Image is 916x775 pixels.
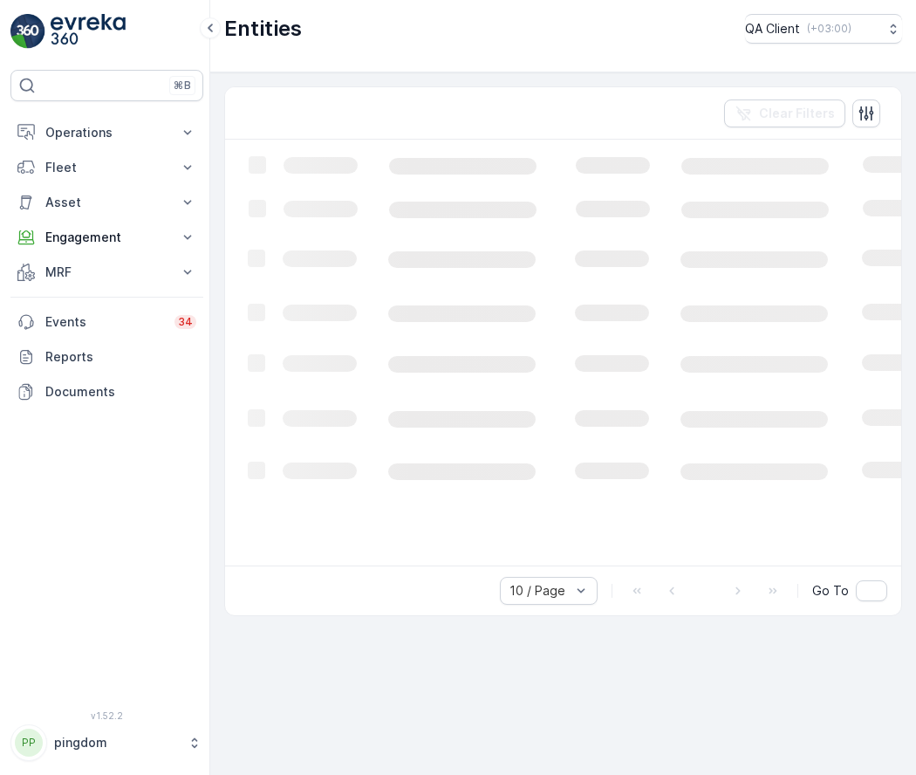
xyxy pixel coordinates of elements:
p: Asset [45,194,168,211]
button: Operations [10,115,203,150]
p: Clear Filters [759,105,835,122]
p: Fleet [45,159,168,176]
p: Documents [45,383,196,401]
p: ⌘B [174,79,191,93]
span: Go To [812,582,849,600]
p: pingdom [54,734,179,751]
a: Documents [10,374,203,409]
p: Engagement [45,229,168,246]
button: PPpingdom [10,724,203,761]
a: Events34 [10,305,203,339]
p: Entities [224,15,302,43]
button: Fleet [10,150,203,185]
img: logo [10,14,45,49]
p: Events [45,313,164,331]
button: MRF [10,255,203,290]
img: logo_light-DOdMpM7g.png [51,14,126,49]
a: Reports [10,339,203,374]
button: Asset [10,185,203,220]
span: v 1.52.2 [10,710,203,721]
button: QA Client(+03:00) [745,14,902,44]
button: Engagement [10,220,203,255]
button: Clear Filters [724,99,845,127]
p: Reports [45,348,196,366]
p: ( +03:00 ) [807,22,851,36]
div: PP [15,729,43,757]
p: QA Client [745,20,800,38]
p: 34 [178,315,193,329]
p: Operations [45,124,168,141]
p: MRF [45,264,168,281]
